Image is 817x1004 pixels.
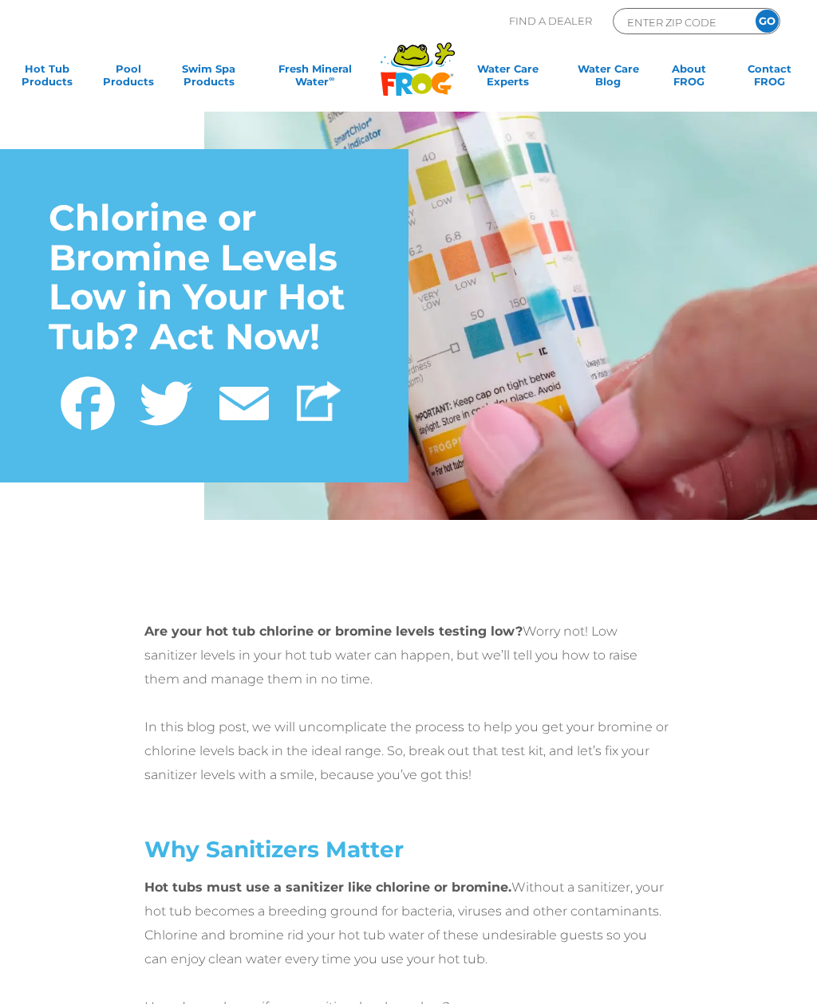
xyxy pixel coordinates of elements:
[177,62,240,94] a: Swim SpaProducts
[259,62,372,94] a: Fresh MineralWater∞
[49,368,127,434] a: Facebook
[97,62,160,94] a: PoolProducts
[144,624,523,639] strong: Are your hot tub chlorine or bromine levels testing low?
[49,198,360,356] h1: Chlorine or Bromine Levels Low in Your Hot Tub? Act Now!
[127,368,205,434] a: Twitter
[205,368,283,434] a: Email
[297,381,341,421] img: Share
[457,62,558,94] a: Water CareExperts
[329,74,334,83] sup: ∞
[144,880,511,895] strong: Hot tubs must use a sanitizer like chlorine or bromine.
[756,10,779,33] input: GO
[657,62,720,94] a: AboutFROG
[626,13,733,31] input: Zip Code Form
[144,620,672,691] p: Worry not! Low sanitizer levels in your hot tub water can happen, but we’ll tell you how to raise...
[577,62,640,94] a: Water CareBlog
[144,836,404,863] span: Why Sanitizers Matter
[144,876,672,971] p: Without a sanitizer, your hot tub becomes a breeding ground for bacteria, viruses and other conta...
[509,8,592,34] p: Find A Dealer
[16,62,79,94] a: Hot TubProducts
[144,715,672,787] p: In this blog post, we will uncomplicate the process to help you get your bromine or chlorine leve...
[738,62,801,94] a: ContactFROG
